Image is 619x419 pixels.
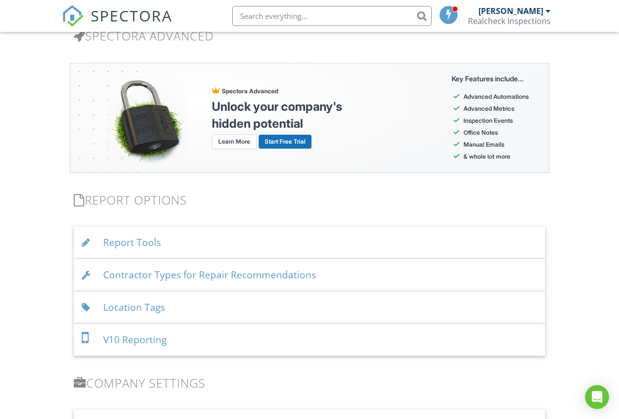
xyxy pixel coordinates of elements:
[468,16,551,26] div: Realcheck Inspections
[232,6,432,26] input: Search everything...
[212,98,356,132] h4: Unlock your company's hidden potential
[212,134,257,149] a: Learn More
[74,29,545,42] h3: Spectora Advanced
[212,87,356,97] p: Spectora Advanced
[74,376,545,390] h3: Company Settings
[106,71,188,165] img: advanced-banner-lock-bf2dd22045aa92028a05da25ec7952b8f03d05eaf7d1d8cb809cafb6bacd2dbd.png
[464,128,529,138] li: Office Notes
[74,324,545,356] div: V10 Reporting
[478,6,543,16] div: [PERSON_NAME]
[62,13,172,34] a: SPECTORA
[464,140,529,150] li: Manual Emails
[74,226,545,259] div: Report Tools
[70,63,138,173] img: advanced-banner-bg-f6ff0eecfa0ee76150a1dea9fec4b49f333892f74bc19f1b897a312d7a1b2ff3.png
[259,135,311,149] a: Start Free Trial
[452,74,529,84] p: Key Features include...
[74,291,545,324] div: Location Tags
[464,92,529,102] li: Advanced Automations
[74,259,545,291] div: Contractor Types for Repair Recommendations
[464,152,529,162] li: & whole lot more
[585,385,609,409] div: Open Intercom Messenger
[74,193,545,207] h3: Report Options
[464,104,529,114] li: Advanced Metrics
[464,116,529,126] li: Inspection Events
[62,5,84,27] img: The Best Home Inspection Software - Spectora
[91,5,172,26] span: SPECTORA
